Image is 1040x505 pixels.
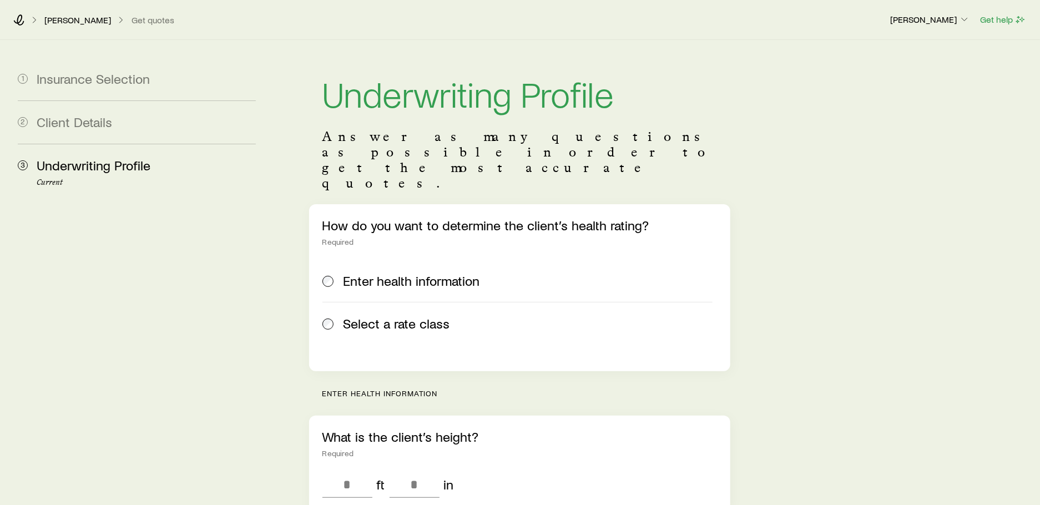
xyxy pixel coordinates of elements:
p: [PERSON_NAME] [44,14,111,26]
span: Enter health information [344,273,480,289]
p: Enter health information [322,389,731,398]
input: Select a rate class [322,319,334,330]
p: What is the client’s height? [322,429,718,445]
p: How do you want to determine the client’s health rating? [322,218,718,233]
h1: Underwriting Profile [322,75,718,111]
span: Client Details [37,114,112,130]
div: ft [377,477,385,492]
span: 1 [18,74,28,84]
div: Required [322,238,718,246]
span: Select a rate class [344,316,450,331]
span: 2 [18,117,28,127]
button: Get quotes [131,15,175,26]
span: Underwriting Profile [37,157,150,173]
input: Enter health information [322,276,334,287]
button: Get help [980,13,1027,26]
div: in [444,477,454,492]
span: Insurance Selection [37,70,150,87]
p: Answer as many questions as possible in order to get the most accurate quotes. [322,129,718,191]
div: Required [322,449,718,458]
p: Current [37,178,256,187]
button: [PERSON_NAME] [890,13,971,27]
p: [PERSON_NAME] [890,14,970,25]
span: 3 [18,160,28,170]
